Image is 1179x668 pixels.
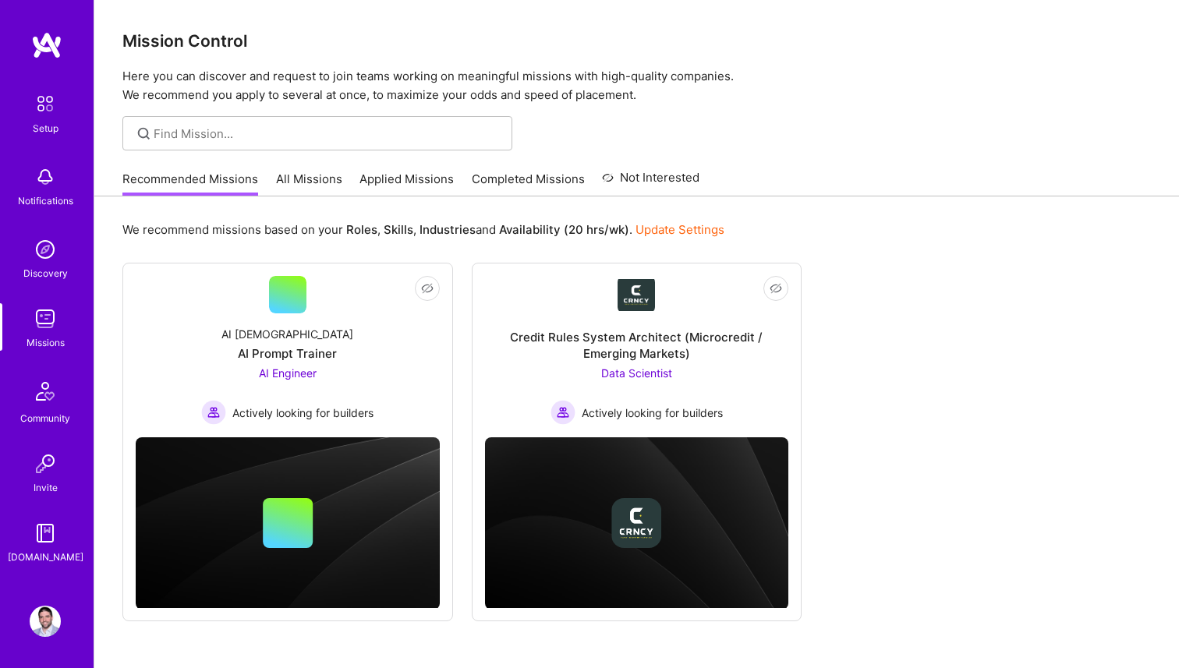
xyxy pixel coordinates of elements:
[770,282,782,295] i: icon EyeClosed
[276,171,342,196] a: All Missions
[618,279,655,311] img: Company Logo
[135,125,153,143] i: icon SearchGrey
[582,405,723,421] span: Actively looking for builders
[485,329,789,362] div: Credit Rules System Architect (Microcredit / Emerging Markets)
[232,405,374,421] span: Actively looking for builders
[18,193,73,209] div: Notifications
[31,31,62,59] img: logo
[601,366,672,380] span: Data Scientist
[201,400,226,425] img: Actively looking for builders
[499,222,629,237] b: Availability (20 hrs/wk)
[611,498,661,548] img: Company logo
[636,222,724,237] a: Update Settings
[8,549,83,565] div: [DOMAIN_NAME]
[420,222,476,237] b: Industries
[30,234,61,265] img: discovery
[421,282,434,295] i: icon EyeClosed
[551,400,575,425] img: Actively looking for builders
[26,606,65,637] a: User Avatar
[122,67,1151,104] p: Here you can discover and request to join teams working on meaningful missions with high-quality ...
[33,120,58,136] div: Setup
[30,303,61,334] img: teamwork
[29,87,62,120] img: setup
[221,326,353,342] div: AI [DEMOGRAPHIC_DATA]
[20,410,70,426] div: Community
[122,31,1151,51] h3: Mission Control
[30,518,61,549] img: guide book
[136,437,440,609] img: cover
[122,171,258,196] a: Recommended Missions
[602,168,699,196] a: Not Interested
[359,171,454,196] a: Applied Missions
[346,222,377,237] b: Roles
[472,171,585,196] a: Completed Missions
[30,448,61,479] img: Invite
[154,125,501,142] input: Find Mission...
[259,366,317,380] span: AI Engineer
[23,265,68,281] div: Discovery
[238,345,337,362] div: AI Prompt Trainer
[34,479,58,496] div: Invite
[30,161,61,193] img: bell
[485,276,789,425] a: Company LogoCredit Rules System Architect (Microcredit / Emerging Markets)Data Scientist Actively...
[384,222,413,237] b: Skills
[30,606,61,637] img: User Avatar
[27,334,65,351] div: Missions
[27,373,64,410] img: Community
[485,437,789,609] img: cover
[136,276,440,425] a: AI [DEMOGRAPHIC_DATA]AI Prompt TrainerAI Engineer Actively looking for buildersActively looking f...
[122,221,724,238] p: We recommend missions based on your , , and .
